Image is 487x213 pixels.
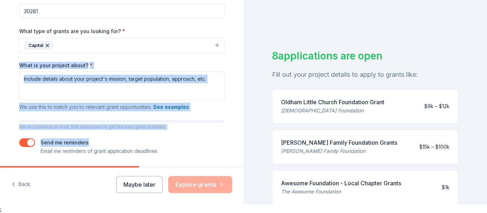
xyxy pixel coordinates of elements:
span: We use this to match you to relevant grant opportunities. [19,104,189,110]
input: 12345 (U.S. only) [19,4,225,18]
div: [PERSON_NAME] Family Foundation Grants [281,138,397,147]
div: $15k – $100k [419,143,450,151]
div: [PERSON_NAME] Family Foundation [281,147,397,155]
div: Oldham Little Church Foundation Grant [281,98,384,106]
div: 8 applications are open [272,48,458,63]
button: Back [11,177,30,192]
div: $1k [442,183,450,192]
p: We recommend at least 300 characters to get the best grant matches. [19,124,225,130]
div: Awesome Foundation - Local Chapter Grants [281,179,401,187]
button: See examples [153,103,189,111]
div: Fill out your project details to apply to grants like: [272,69,458,80]
label: Send me reminders [41,139,89,145]
div: The Awesome Foundation [281,187,401,196]
div: $9k – $12k [424,102,450,111]
button: Maybe later [116,176,163,193]
label: What is your project about? [19,62,93,69]
div: Capital [24,41,53,50]
button: Capital [19,38,225,53]
label: What type of grants are you looking for? [19,28,125,35]
div: [DEMOGRAPHIC_DATA] Foundation [281,106,384,115]
p: Email me reminders of grant application deadlines [41,147,158,155]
